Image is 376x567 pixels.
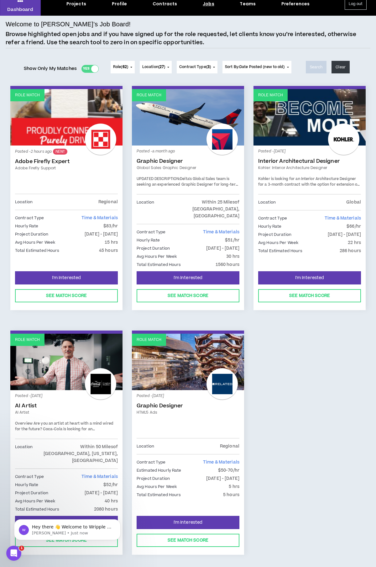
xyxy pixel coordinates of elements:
a: Interior Architectural Designer [258,158,361,164]
span: Are you an artist at heart with a mind wired for the future? Coca-Cola is looking for an imaginative [15,421,113,437]
p: $50-70/hr [218,467,239,474]
div: Preferences [281,1,310,7]
p: Contract Type [137,229,166,236]
p: Hourly Rate [15,481,38,488]
span: 27 [159,64,164,70]
p: Posted - [DATE] [258,149,361,154]
a: Graphic Designer [137,403,239,409]
p: Location [137,199,154,220]
p: Avg Hours Per Week [137,253,177,260]
button: I'm Interested [258,271,361,284]
div: Contracts [153,1,177,7]
p: Project Duration [137,245,170,252]
p: Within 50 Miles of [GEOGRAPHIC_DATA], [US_STATE], [GEOGRAPHIC_DATA] [33,443,118,464]
p: Location [137,443,154,450]
p: Estimated Hourly Rate [137,467,181,474]
span: Contract Type ( ) [179,64,211,70]
span: 3 [207,64,210,70]
span: I'm Interested [174,520,203,526]
a: HTML5 Ads [137,410,239,415]
p: Dashboard [7,6,33,13]
p: 40 hrs [105,498,118,505]
p: [DATE] - [DATE] [328,231,361,238]
div: Teams [240,1,256,7]
span: Time & Materials [203,229,239,235]
a: AI Artist [15,410,118,415]
p: Contract Type [137,459,166,466]
p: Posted - [DATE] [137,393,239,399]
a: Role Match [132,89,244,146]
div: Profile [112,1,127,7]
button: See Match Score [15,289,118,302]
strong: Overview [15,421,33,426]
p: Hourly Rate [15,223,38,230]
span: Location ( ) [142,64,165,70]
p: Contract Type [15,215,44,221]
p: [DATE] - [DATE] [85,490,118,496]
p: Location [15,443,33,464]
h4: Welcome to [PERSON_NAME]’s Job Board! [6,19,131,29]
p: Posted - a month ago [137,149,239,154]
p: Total Estimated Hours [137,261,181,268]
p: 1560 hours [216,261,239,268]
button: Location(27) [140,61,172,73]
p: Project Duration [258,231,291,238]
span: Kohler is looking for an Interior Architecture Designer for a 3-month contract with the option fo... [258,176,360,193]
button: Search [306,61,327,73]
p: Project Duration [15,231,48,238]
p: 5 hrs [229,483,239,490]
span: 62 [123,64,127,70]
span: Time & Materials [325,215,361,221]
p: 22 hrs [348,239,361,246]
span: Time & Materials [81,215,118,221]
p: Role Match [258,92,283,98]
p: Avg Hours Per Week [258,239,298,246]
a: Graphic Designer [137,158,239,164]
p: Role Match [137,92,161,98]
p: Hourly Rate [137,237,160,244]
span: Role ( ) [113,64,128,70]
p: Global [346,199,361,206]
strong: UPDATED DESCRIPTION: [137,176,180,182]
p: Browse highlighted open jobs and if you have signed up for the role requested, let clients know y... [6,30,370,46]
button: Clear [332,61,350,73]
p: Regional [98,199,118,205]
p: Posted - 2 hours ago [15,149,118,155]
span: Time & Materials [81,474,118,480]
p: Role Match [15,92,40,98]
p: $52/hr [103,481,118,488]
p: Hourly Rate [258,223,281,230]
p: 286 hours [340,247,361,254]
a: Role Match [253,89,366,146]
p: [DATE] - [DATE] [206,475,239,482]
p: Role Match [137,337,161,343]
button: I'm Interested [15,271,118,284]
p: [DATE] - [DATE] [206,245,239,252]
a: Role Match [10,334,123,390]
span: I'm Interested [295,275,324,281]
span: I'm Interested [174,275,203,281]
span: Show Only My Matches [24,64,77,73]
button: See Match Score [137,534,239,547]
a: Global Sales Graphic Designer [137,165,239,171]
span: Time & Materials [203,459,239,465]
p: Contract Type [258,215,287,222]
a: Role Match [132,334,244,390]
p: Total Estimated Hours [137,491,181,498]
p: Avg Hours Per Week [137,483,177,490]
p: Within 25 Miles of [GEOGRAPHIC_DATA], [GEOGRAPHIC_DATA] [154,199,239,220]
a: Kohler: Interior Architecture Designer [258,165,361,171]
button: Contract Type(3) [177,61,217,73]
p: 30 hrs [226,253,239,260]
button: Sort By:Date Posted (new to old) [222,61,291,73]
p: Project Duration [15,490,48,496]
p: Contract Type [15,473,44,480]
p: 5 hours [223,491,239,498]
button: See Match Score [258,289,361,302]
p: 15 hrs [105,239,118,246]
iframe: Intercom live chat [6,546,21,561]
span: Sort By: Date Posted (new to old) [225,64,285,70]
